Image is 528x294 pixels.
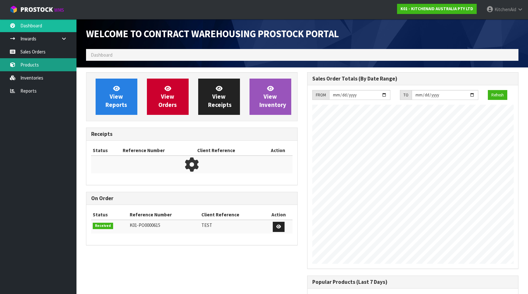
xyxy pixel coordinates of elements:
[196,145,264,156] th: Client Reference
[200,220,265,234] td: TEST
[488,90,507,100] button: Refresh
[401,6,473,11] strong: K01 - KITCHENAID AUSTRALIA PTY LTD
[259,85,286,108] span: View Inventory
[105,85,127,108] span: View Reports
[495,6,516,12] span: KitchenAid
[198,79,240,115] a: ViewReceipts
[128,220,199,234] td: K01-PO0000615
[20,5,53,14] span: ProStock
[312,279,514,285] h3: Popular Products (Last 7 Days)
[128,210,199,220] th: Reference Number
[91,52,112,58] span: Dashboard
[91,195,293,201] h3: On Order
[200,210,265,220] th: Client Reference
[86,28,339,40] span: Welcome to Contract Warehousing ProStock Portal
[400,90,412,100] div: TO
[91,131,293,137] h3: Receipts
[10,5,18,13] img: cube-alt.png
[312,76,514,82] h3: Sales Order Totals (By Date Range)
[312,90,329,100] div: FROM
[264,145,293,156] th: Action
[121,145,196,156] th: Reference Number
[93,223,113,229] span: Received
[158,85,177,108] span: View Orders
[147,79,189,115] a: ViewOrders
[91,210,128,220] th: Status
[250,79,291,115] a: ViewInventory
[54,7,64,13] small: WMS
[96,79,137,115] a: ViewReports
[91,145,121,156] th: Status
[208,85,232,108] span: View Receipts
[265,210,293,220] th: Action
